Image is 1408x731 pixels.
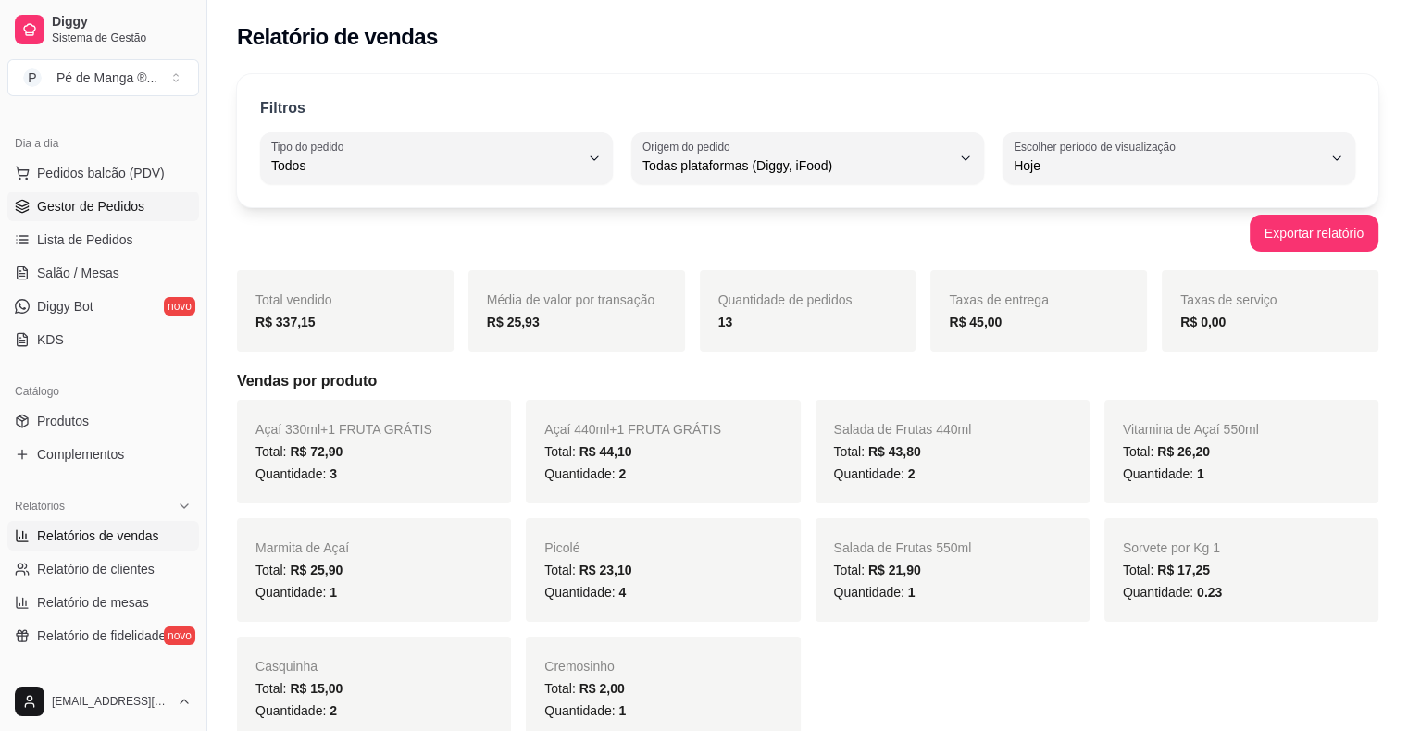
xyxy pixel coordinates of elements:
span: 1 [330,585,337,600]
span: Diggy [52,14,192,31]
span: 2 [330,703,337,718]
label: Tipo do pedido [271,139,350,155]
span: Marmita de Açaí [255,540,349,555]
span: Quantidade: [544,466,626,481]
span: Todos [271,156,579,175]
span: Relatórios de vendas [37,527,159,545]
span: Cremosinho [544,659,614,674]
span: R$ 21,90 [868,563,921,577]
span: R$ 2,00 [579,681,625,696]
a: DiggySistema de Gestão [7,7,199,52]
span: Todas plataformas (Diggy, iFood) [642,156,951,175]
button: Select a team [7,59,199,96]
span: Complementos [37,445,124,464]
strong: R$ 25,93 [487,315,540,329]
span: Lista de Pedidos [37,230,133,249]
span: Açaí 330ml+1 FRUTA GRÁTIS [255,422,432,437]
span: R$ 17,25 [1157,563,1210,577]
a: Salão / Mesas [7,258,199,288]
h2: Relatório de vendas [237,22,438,52]
div: Dia a dia [7,129,199,158]
span: Quantidade: [1123,585,1222,600]
strong: R$ 45,00 [949,315,1002,329]
span: Gestor de Pedidos [37,197,144,216]
span: Salada de Frutas 440ml [834,422,972,437]
span: Produtos [37,412,89,430]
span: Salada de Frutas 550ml [834,540,972,555]
label: Origem do pedido [642,139,736,155]
button: Tipo do pedidoTodos [260,132,613,184]
span: Total: [255,563,343,577]
span: Hoje [1014,156,1322,175]
span: Quantidade: [255,585,337,600]
span: Total: [1123,563,1210,577]
a: KDS [7,325,199,354]
span: R$ 26,20 [1157,444,1210,459]
a: Complementos [7,440,199,469]
div: Catálogo [7,377,199,406]
label: Escolher período de visualização [1014,139,1181,155]
button: Escolher período de visualizaçãoHoje [1003,132,1355,184]
span: Taxas de serviço [1180,292,1277,307]
span: 3 [330,466,337,481]
span: 4 [618,585,626,600]
span: R$ 15,00 [290,681,343,696]
span: 0.23 [1197,585,1222,600]
strong: R$ 0,00 [1180,315,1226,329]
span: Vitamina de Açaí 550ml [1123,422,1259,437]
span: R$ 25,90 [290,563,343,577]
a: Diggy Botnovo [7,291,199,321]
span: Relatório de fidelidade [37,626,166,645]
a: Relatório de clientes [7,554,199,584]
span: KDS [37,330,64,349]
span: Relatórios [15,499,65,514]
span: Casquinha [255,659,318,674]
span: R$ 44,10 [579,444,632,459]
span: Taxas de entrega [949,292,1048,307]
span: Salão / Mesas [37,264,119,282]
span: 1 [1197,466,1204,481]
span: 1 [908,585,916,600]
p: Filtros [260,97,305,119]
a: Relatório de fidelidadenovo [7,621,199,650]
span: 1 [618,703,626,718]
span: Relatório de clientes [37,560,155,578]
button: Origem do pedidoTodas plataformas (Diggy, iFood) [631,132,984,184]
span: Picolé [544,540,579,555]
span: Açaí 440ml+1 FRUTA GRÁTIS [544,422,721,437]
span: Quantidade: [255,703,337,718]
span: 2 [618,466,626,481]
span: Sorvete por Kg 1 [1123,540,1220,555]
span: P [23,68,42,87]
span: Quantidade: [834,585,916,600]
span: Quantidade: [255,466,337,481]
span: Total: [255,444,343,459]
span: 2 [908,466,916,481]
div: Pé de Manga ® ... [56,68,157,87]
strong: 13 [718,315,733,329]
span: Total: [834,563,921,577]
span: Diggy Bot [37,297,93,316]
span: Sistema de Gestão [52,31,192,45]
span: Total: [544,563,631,577]
a: Relatório de mesas [7,588,199,617]
button: [EMAIL_ADDRESS][DOMAIN_NAME] [7,679,199,724]
span: Relatório de mesas [37,593,149,612]
span: Total: [1123,444,1210,459]
span: Média de valor por transação [487,292,654,307]
button: Exportar relatório [1250,215,1378,252]
span: Pedidos balcão (PDV) [37,164,165,182]
span: Quantidade: [834,466,916,481]
span: [EMAIL_ADDRESS][DOMAIN_NAME] [52,694,169,709]
span: R$ 72,90 [290,444,343,459]
a: Relatórios de vendas [7,521,199,551]
span: Total: [544,681,624,696]
a: Produtos [7,406,199,436]
strong: R$ 337,15 [255,315,316,329]
h5: Vendas por produto [237,370,1378,392]
span: Quantidade de pedidos [718,292,853,307]
span: Total vendido [255,292,332,307]
a: Gestor de Pedidos [7,192,199,221]
a: Lista de Pedidos [7,225,199,254]
span: Total: [834,444,921,459]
